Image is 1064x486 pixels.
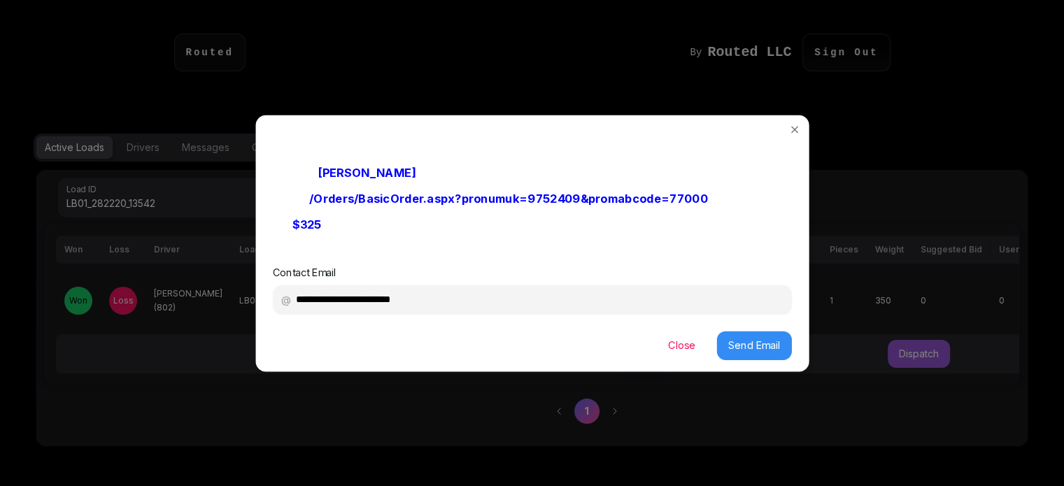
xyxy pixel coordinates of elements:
[255,115,809,158] header: Load: LB01_282220_13542
[291,285,782,313] input: Contact Email
[716,331,791,359] button: Send Email
[653,331,711,359] button: Close
[273,215,792,233] p: Bid:
[273,190,792,207] p: Listing:
[273,164,792,181] p: Contact:
[292,217,322,231] b: $ 325
[318,165,416,180] b: [PERSON_NAME]
[783,117,806,141] button: Close
[309,191,708,206] a: /Orders/BasicOrder.aspx?pronumuk=9752409&promabcode=77000
[273,265,342,280] label: Contact Email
